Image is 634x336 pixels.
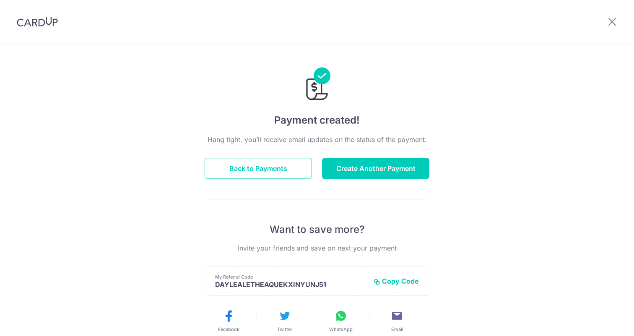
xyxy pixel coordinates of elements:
[205,243,429,253] p: Invite your friends and save on next your payment
[277,326,292,333] span: Twitter
[374,277,419,285] button: Copy Code
[316,309,366,333] button: WhatsApp
[260,309,309,333] button: Twitter
[329,326,353,333] span: WhatsApp
[322,158,429,179] button: Create Another Payment
[391,326,403,333] span: Email
[215,274,367,280] p: My Referral Code
[205,223,429,236] p: Want to save more?
[304,67,330,103] img: Payments
[372,309,422,333] button: Email
[205,113,429,128] h4: Payment created!
[17,17,58,27] img: CardUp
[218,326,239,333] span: Facebook
[215,280,367,289] p: DAYLEALETHEAQUEKXINYUNJ51
[205,134,429,145] p: Hang tight, you’ll receive email updates on the status of the payment.
[204,309,253,333] button: Facebook
[205,158,312,179] button: Back to Payments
